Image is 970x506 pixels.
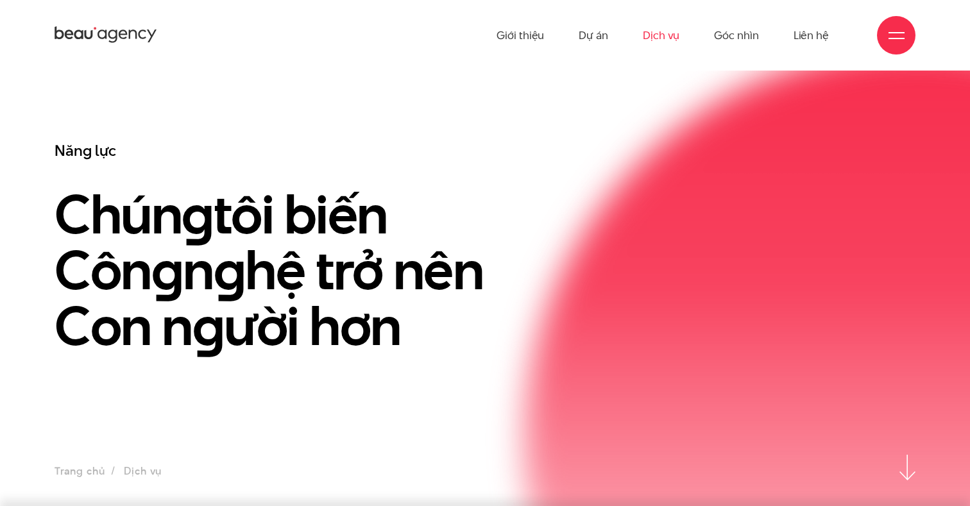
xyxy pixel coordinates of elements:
[55,187,549,354] h1: Chún tôi biến Côn n hệ trở nên Con n ười hơn
[151,232,183,308] en: g
[55,464,105,478] a: Trang chủ
[214,232,246,308] en: g
[192,287,225,364] en: g
[55,141,549,161] h3: Năng lực
[182,176,214,252] en: g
